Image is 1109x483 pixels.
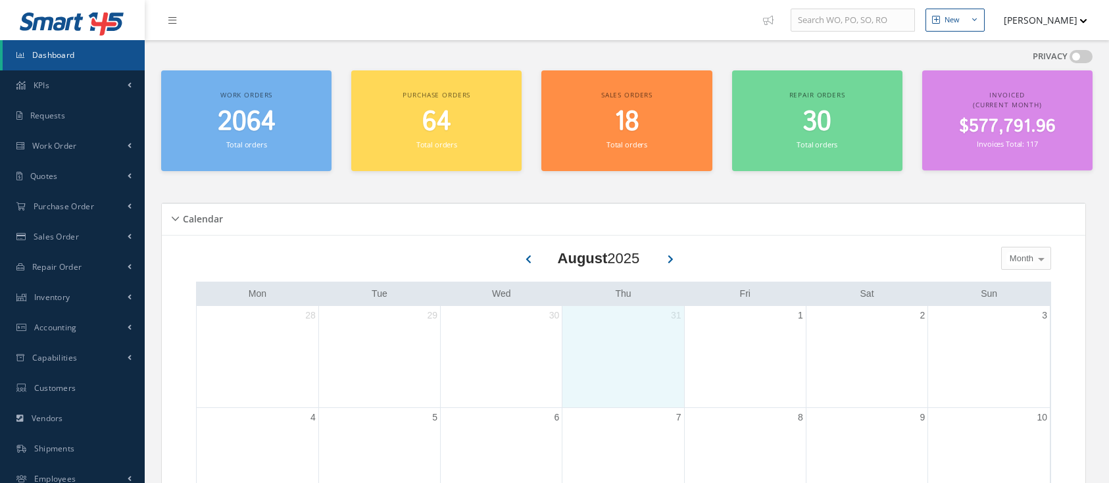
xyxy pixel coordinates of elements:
span: Sales Order [34,231,79,242]
small: Total orders [416,140,457,149]
a: July 29, 2025 [424,306,440,325]
small: Total orders [797,140,837,149]
td: July 31, 2025 [562,306,684,408]
a: August 4, 2025 [308,408,318,427]
a: July 28, 2025 [303,306,318,325]
td: August 2, 2025 [806,306,927,408]
a: July 30, 2025 [547,306,562,325]
a: Monday [246,286,269,302]
input: Search WO, PO, SO, RO [791,9,915,32]
span: KPIs [34,80,49,91]
span: Month [1006,252,1033,265]
a: August 8, 2025 [795,408,806,427]
a: August 1, 2025 [795,306,806,325]
span: Shipments [34,443,75,454]
a: Sunday [978,286,1000,302]
label: PRIVACY [1033,50,1068,63]
a: Work orders 2064 Total orders [161,70,332,171]
td: July 28, 2025 [197,306,318,408]
a: Saturday [858,286,877,302]
span: Sales orders [601,90,653,99]
small: Total orders [606,140,647,149]
span: Capabilities [32,352,78,363]
span: Quotes [30,170,58,182]
small: Total orders [226,140,267,149]
span: Requests [30,110,65,121]
span: Work orders [220,90,272,99]
span: 64 [422,103,451,141]
div: 2025 [558,247,640,269]
span: (Current Month) [973,100,1042,109]
span: Accounting [34,322,77,333]
span: Dashboard [32,49,75,61]
a: Friday [737,286,753,302]
span: Invoiced [989,90,1025,99]
span: Repair Order [32,261,82,272]
span: Work Order [32,140,77,151]
span: 2064 [218,103,276,141]
a: Purchase orders 64 Total orders [351,70,522,171]
button: New [925,9,985,32]
span: Repair orders [789,90,845,99]
a: August 3, 2025 [1039,306,1050,325]
span: Vendors [32,413,63,424]
div: New [945,14,960,26]
span: Purchase orders [403,90,470,99]
button: [PERSON_NAME] [991,7,1087,33]
td: August 3, 2025 [928,306,1050,408]
a: Tuesday [369,286,390,302]
span: $577,791.96 [959,114,1056,140]
a: Wednesday [489,286,514,302]
a: August 7, 2025 [674,408,684,427]
a: Repair orders 30 Total orders [732,70,902,171]
a: August 2, 2025 [917,306,927,325]
a: August 9, 2025 [917,408,927,427]
a: August 6, 2025 [552,408,562,427]
b: August [558,250,608,267]
a: Dashboard [3,40,145,70]
span: 30 [802,103,831,141]
h5: Calendar [179,209,223,225]
a: Thursday [612,286,633,302]
span: 18 [614,103,639,141]
a: Sales orders 18 Total orders [541,70,712,171]
td: August 1, 2025 [684,306,806,408]
td: July 29, 2025 [318,306,440,408]
td: July 30, 2025 [441,306,562,408]
a: August 5, 2025 [430,408,440,427]
span: Inventory [34,292,70,303]
a: Invoiced (Current Month) $577,791.96 Invoices Total: 117 [922,70,1093,170]
a: August 10, 2025 [1034,408,1050,427]
span: Customers [34,382,76,394]
small: Invoices Total: 117 [977,139,1037,149]
span: Purchase Order [34,201,94,212]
